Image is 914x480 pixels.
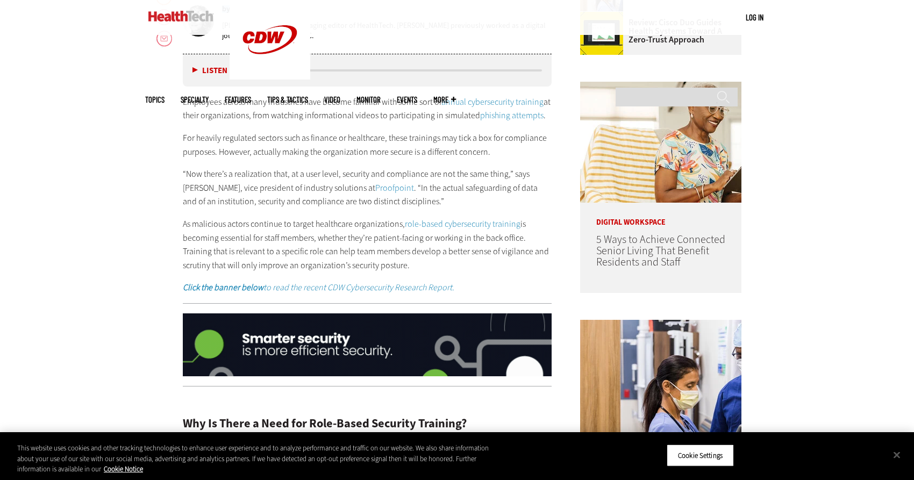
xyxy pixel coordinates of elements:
[397,96,417,104] a: Events
[324,96,340,104] a: Video
[596,232,725,269] a: 5 Ways to Achieve Connected Senior Living That Benefit Residents and Staff
[580,203,741,226] p: Digital Workspace
[375,182,414,194] a: Proofpoint
[225,96,251,104] a: Features
[145,96,165,104] span: Topics
[885,443,909,467] button: Close
[746,12,763,22] a: Log in
[183,418,552,429] h2: Why Is There a Need for Role-Based Security Training?
[405,218,520,230] a: role-based cybersecurity training
[267,96,308,104] a: Tips & Tactics
[183,167,552,209] p: “Now there’s a realization that, at a user level, security and compliance are not the same thing,...
[441,96,544,108] a: annual cybersecurity training
[148,11,213,22] img: Home
[183,217,552,272] p: As malicious actors continue to target healthcare organizations, is becoming essential for staff ...
[580,320,741,441] img: Doctors reviewing tablet
[480,110,544,121] a: phishing attempts
[746,12,763,23] div: User menu
[183,282,454,293] a: Click the banner belowto read the recent CDW Cybersecurity Research Report.
[104,464,143,474] a: More information about your privacy
[183,282,263,293] strong: Click the banner below
[356,96,381,104] a: MonITor
[17,443,503,475] div: This website uses cookies and other tracking technologies to enhance user experience and to analy...
[183,313,552,377] img: x_security_q325_animated_click_desktop_03
[183,131,552,159] p: For heavily regulated sectors such as finance or healthcare, these trainings may tick a box for c...
[183,282,454,293] em: to read the recent CDW Cybersecurity Research Report.
[181,96,209,104] span: Specialty
[230,71,310,82] a: CDW
[580,82,741,203] img: Networking Solutions for Senior Living
[667,444,734,467] button: Cookie Settings
[433,96,456,104] span: More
